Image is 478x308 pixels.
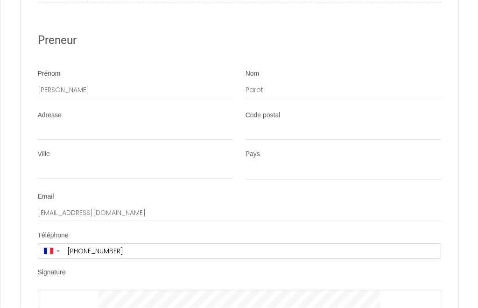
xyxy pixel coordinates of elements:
[246,70,260,79] label: Nom
[38,70,61,79] label: Prénom
[56,250,61,253] span: ▼
[38,231,69,241] label: Téléphone
[64,244,441,258] input: +33 6 12 34 56 78
[38,193,54,202] label: Email
[246,150,260,159] label: Pays
[38,111,62,121] label: Adresse
[38,32,441,50] h2: Preneur
[246,111,281,121] label: Code postal
[38,150,50,159] label: Ville
[38,268,66,278] label: Signature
